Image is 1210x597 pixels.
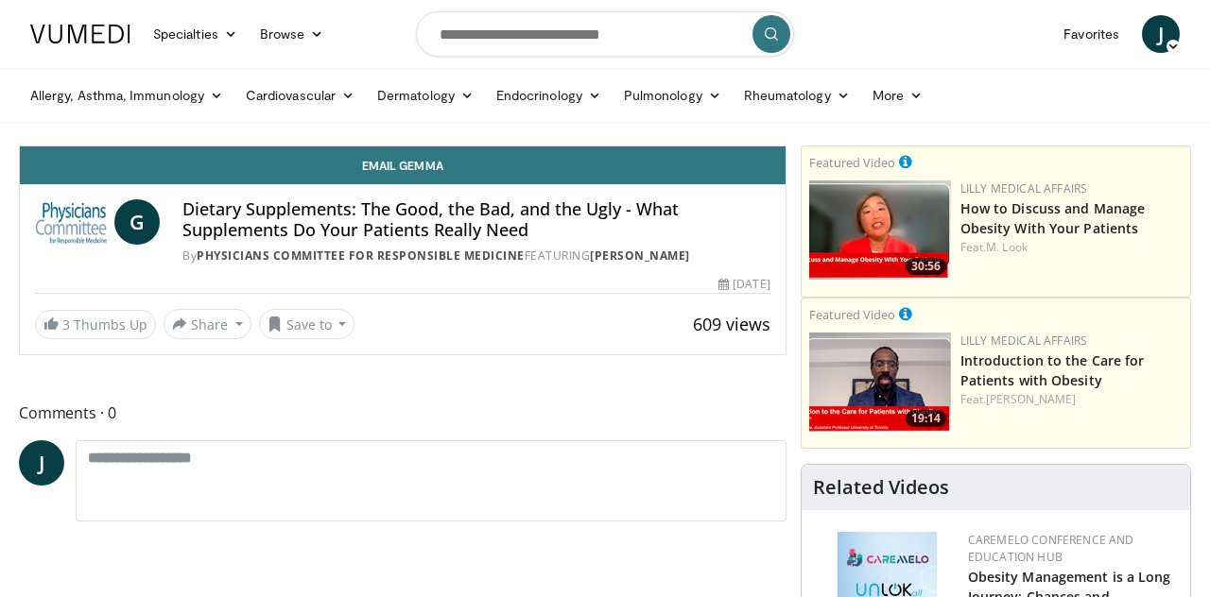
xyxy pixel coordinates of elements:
a: Rheumatology [733,77,861,114]
span: 19:14 [906,410,946,427]
a: 30:56 [809,180,951,280]
button: Share [164,309,251,339]
a: Dermatology [366,77,485,114]
a: [PERSON_NAME] [590,247,690,264]
a: 3 Thumbs Up [35,310,156,339]
a: Browse [249,15,336,53]
div: Feat. [960,391,1183,408]
img: c98a6a29-1ea0-4bd5-8cf5-4d1e188984a7.png.150x105_q85_crop-smart_upscale.png [809,180,951,280]
a: More [861,77,934,114]
a: Email Gemma [20,146,786,184]
a: J [1142,15,1180,53]
a: Cardiovascular [234,77,366,114]
button: Save to [259,309,355,339]
a: How to Discuss and Manage Obesity With Your Patients [960,199,1146,237]
div: Feat. [960,239,1183,256]
img: Physicians Committee for Responsible Medicine [35,199,107,245]
a: CaReMeLO Conference and Education Hub [968,532,1134,565]
span: Comments 0 [19,401,786,425]
span: 3 [62,316,70,333]
a: Specialties [142,15,249,53]
a: Endocrinology [485,77,613,114]
h4: Related Videos [813,476,949,499]
img: acc2e291-ced4-4dd5-b17b-d06994da28f3.png.150x105_q85_crop-smart_upscale.png [809,333,951,432]
span: 609 views [693,313,770,335]
a: Lilly Medical Affairs [960,180,1088,196]
a: Introduction to the Care for Patients with Obesity [960,351,1145,389]
div: [DATE] [718,276,769,293]
input: Search topics, interventions [416,11,794,57]
h4: Dietary Supplements: The Good, the Bad, and the Ugly - What Supplements Do Your Patients Really Need [182,199,769,240]
div: By FEATURING [182,247,769,264]
small: Featured Video [809,154,895,171]
a: Allergy, Asthma, Immunology [19,77,234,114]
a: Favorites [1052,15,1131,53]
small: Featured Video [809,306,895,323]
a: [PERSON_NAME] [986,391,1076,407]
a: Physicians Committee for Responsible Medicine [197,247,525,264]
a: Pulmonology [613,77,733,114]
a: J [19,440,64,486]
span: 30:56 [906,258,946,275]
img: VuMedi Logo [30,25,130,43]
a: G [114,199,160,245]
a: M. Look [986,239,1028,255]
a: Lilly Medical Affairs [960,333,1088,349]
a: 19:14 [809,333,951,432]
